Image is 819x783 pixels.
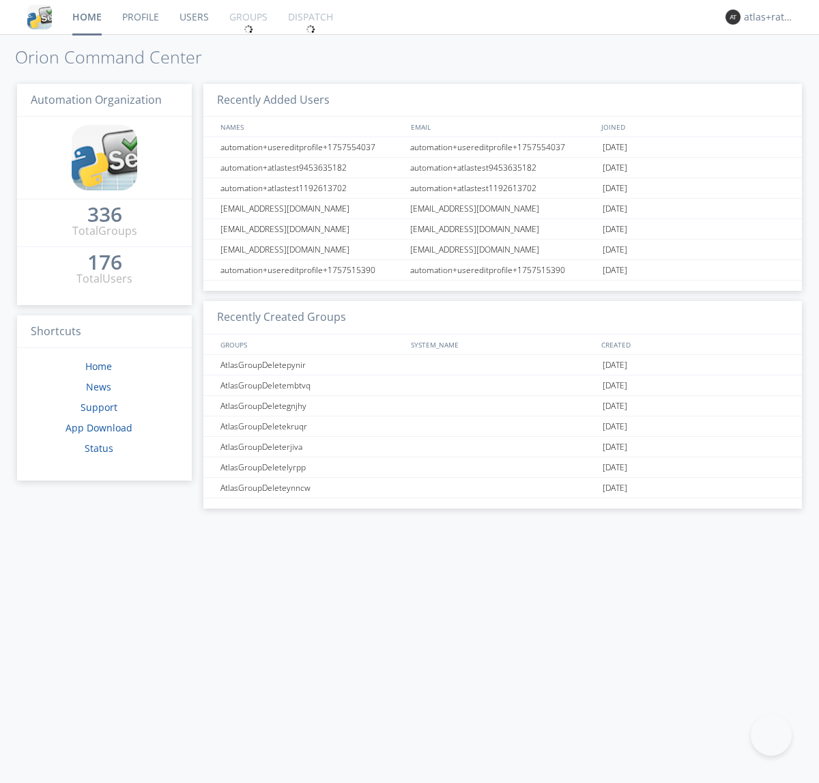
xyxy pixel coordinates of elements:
span: [DATE] [603,355,627,375]
div: automation+atlastest9453635182 [217,158,406,177]
div: SYSTEM_NAME [407,334,598,354]
a: [EMAIL_ADDRESS][DOMAIN_NAME][EMAIL_ADDRESS][DOMAIN_NAME][DATE] [203,219,802,240]
img: 373638.png [725,10,741,25]
div: NAMES [217,117,404,137]
div: [EMAIL_ADDRESS][DOMAIN_NAME] [217,240,406,259]
div: [EMAIL_ADDRESS][DOMAIN_NAME] [407,199,599,218]
a: News [86,380,111,393]
div: Total Groups [72,223,137,239]
img: cddb5a64eb264b2086981ab96f4c1ba7 [27,5,52,29]
div: JOINED [598,117,789,137]
span: Automation Organization [31,92,162,107]
img: spin.svg [306,25,315,34]
h3: Shortcuts [17,315,192,349]
div: automation+usereditprofile+1757554037 [217,137,406,157]
div: AtlasGroupDeleteynncw [217,478,406,498]
a: [EMAIL_ADDRESS][DOMAIN_NAME][EMAIL_ADDRESS][DOMAIN_NAME][DATE] [203,240,802,260]
img: spin.svg [244,25,253,34]
h3: Recently Added Users [203,84,802,117]
div: AtlasGroupDeletelyrpp [217,457,406,477]
div: [EMAIL_ADDRESS][DOMAIN_NAME] [217,199,406,218]
a: Support [81,401,117,414]
span: [DATE] [603,219,627,240]
div: atlas+ratelimit [744,10,795,24]
a: automation+atlastest1192613702automation+atlastest1192613702[DATE] [203,178,802,199]
div: 336 [87,208,122,221]
span: [DATE] [603,137,627,158]
a: AtlasGroupDeleterjiva[DATE] [203,437,802,457]
span: [DATE] [603,437,627,457]
a: [EMAIL_ADDRESS][DOMAIN_NAME][EMAIL_ADDRESS][DOMAIN_NAME][DATE] [203,199,802,219]
div: AtlasGroupDeletembtvq [217,375,406,395]
a: 176 [87,255,122,271]
a: 336 [87,208,122,223]
div: CREATED [598,334,789,354]
span: [DATE] [603,375,627,396]
div: automation+atlastest9453635182 [407,158,599,177]
span: [DATE] [603,260,627,281]
div: EMAIL [407,117,598,137]
a: AtlasGroupDeleteynncw[DATE] [203,478,802,498]
div: 176 [87,255,122,269]
div: [EMAIL_ADDRESS][DOMAIN_NAME] [407,240,599,259]
div: GROUPS [217,334,404,354]
a: automation+usereditprofile+1757515390automation+usereditprofile+1757515390[DATE] [203,260,802,281]
span: [DATE] [603,478,627,498]
div: AtlasGroupDeletegnjhy [217,396,406,416]
div: [EMAIL_ADDRESS][DOMAIN_NAME] [217,219,406,239]
div: AtlasGroupDeletekruqr [217,416,406,436]
div: Total Users [76,271,132,287]
div: automation+usereditprofile+1757515390 [407,260,599,280]
a: AtlasGroupDeletelyrpp[DATE] [203,457,802,478]
a: AtlasGroupDeletegnjhy[DATE] [203,396,802,416]
a: AtlasGroupDeletepynir[DATE] [203,355,802,375]
a: Home [85,360,112,373]
div: AtlasGroupDeleterjiva [217,437,406,457]
a: Status [85,442,113,455]
div: automation+usereditprofile+1757554037 [407,137,599,157]
iframe: Toggle Customer Support [751,715,792,756]
a: automation+atlastest9453635182automation+atlastest9453635182[DATE] [203,158,802,178]
a: App Download [66,421,132,434]
div: AtlasGroupDeletepynir [217,355,406,375]
span: [DATE] [603,158,627,178]
img: cddb5a64eb264b2086981ab96f4c1ba7 [72,125,137,190]
div: automation+usereditprofile+1757515390 [217,260,406,280]
span: [DATE] [603,240,627,260]
div: automation+atlastest1192613702 [217,178,406,198]
span: [DATE] [603,178,627,199]
span: [DATE] [603,457,627,478]
span: [DATE] [603,416,627,437]
div: [EMAIL_ADDRESS][DOMAIN_NAME] [407,219,599,239]
a: AtlasGroupDeletekruqr[DATE] [203,416,802,437]
span: [DATE] [603,199,627,219]
a: automation+usereditprofile+1757554037automation+usereditprofile+1757554037[DATE] [203,137,802,158]
h3: Recently Created Groups [203,301,802,334]
div: automation+atlastest1192613702 [407,178,599,198]
span: [DATE] [603,396,627,416]
a: AtlasGroupDeletembtvq[DATE] [203,375,802,396]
